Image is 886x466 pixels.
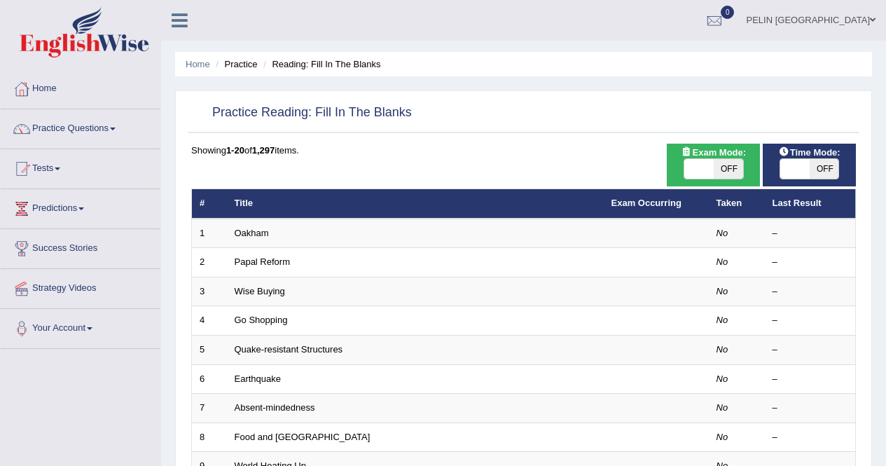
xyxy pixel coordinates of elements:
[192,336,227,365] td: 5
[773,314,848,327] div: –
[667,144,760,186] div: Show exams occurring in exams
[192,189,227,219] th: #
[1,69,160,104] a: Home
[773,285,848,299] div: –
[191,102,412,123] h2: Practice Reading: Fill In The Blanks
[192,364,227,394] td: 6
[1,309,160,344] a: Your Account
[1,229,160,264] a: Success Stories
[186,59,210,69] a: Home
[252,145,275,156] b: 1,297
[235,286,285,296] a: Wise Buying
[717,402,728,413] em: No
[235,228,269,238] a: Oakham
[191,144,856,157] div: Showing of items.
[235,256,290,267] a: Papal Reform
[235,374,282,384] a: Earthquake
[260,57,380,71] li: Reading: Fill In The Blanks
[714,159,743,179] span: OFF
[717,286,728,296] em: No
[717,256,728,267] em: No
[709,189,765,219] th: Taken
[611,198,681,208] a: Exam Occurring
[192,277,227,306] td: 3
[226,145,244,156] b: 1-20
[810,159,839,179] span: OFF
[676,145,752,160] span: Exam Mode:
[235,432,371,442] a: Food and [GEOGRAPHIC_DATA]
[765,189,856,219] th: Last Result
[1,189,160,224] a: Predictions
[717,315,728,325] em: No
[717,344,728,355] em: No
[717,374,728,384] em: No
[717,228,728,238] em: No
[235,315,288,325] a: Go Shopping
[773,373,848,386] div: –
[773,145,846,160] span: Time Mode:
[721,6,735,19] span: 0
[1,149,160,184] a: Tests
[192,423,227,452] td: 8
[235,402,315,413] a: Absent-mindedness
[192,306,227,336] td: 4
[773,227,848,240] div: –
[717,432,728,442] em: No
[192,248,227,277] td: 2
[235,344,343,355] a: Quake-resistant Structures
[773,343,848,357] div: –
[773,256,848,269] div: –
[1,269,160,304] a: Strategy Videos
[773,431,848,444] div: –
[192,394,227,423] td: 7
[212,57,257,71] li: Practice
[227,189,604,219] th: Title
[192,219,227,248] td: 1
[1,109,160,144] a: Practice Questions
[773,402,848,415] div: –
